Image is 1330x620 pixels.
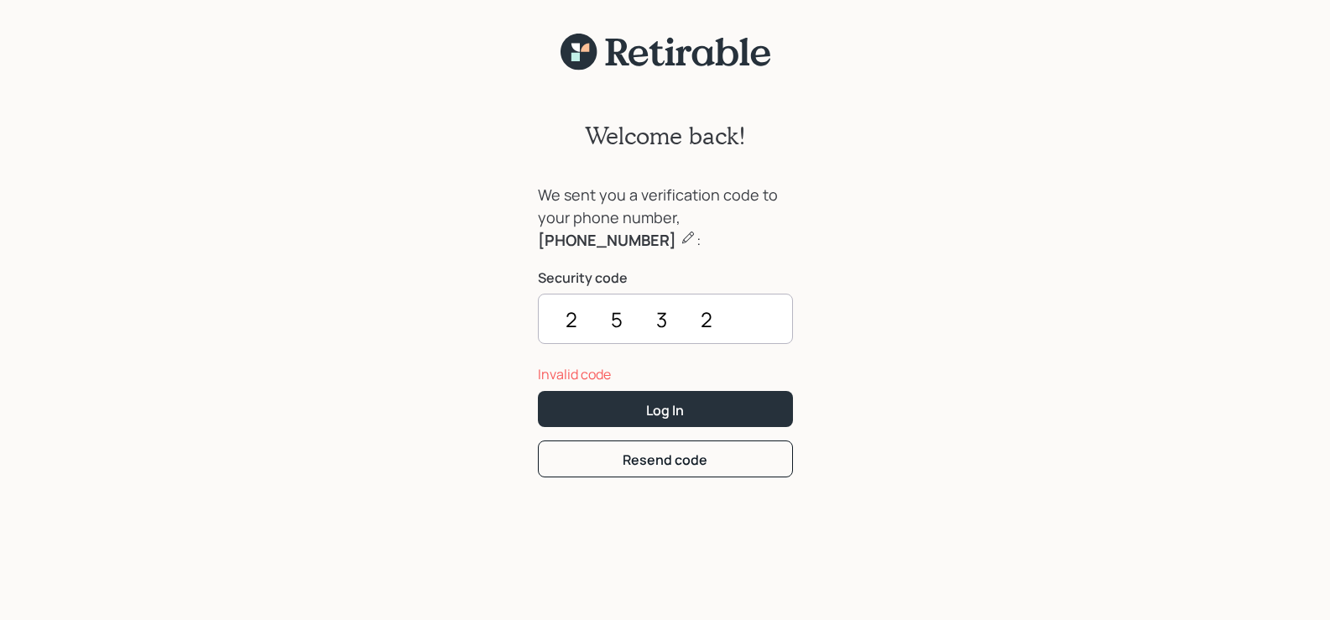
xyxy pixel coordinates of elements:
button: Resend code [538,440,793,477]
div: Log In [646,401,684,419]
div: Invalid code [538,364,793,384]
div: We sent you a verification code to your phone number, : [538,184,793,252]
button: Log In [538,391,793,427]
b: [PHONE_NUMBER] [538,230,676,250]
h2: Welcome back! [585,122,746,150]
input: •••• [538,294,793,344]
label: Security code [538,268,793,287]
div: Resend code [623,451,707,469]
